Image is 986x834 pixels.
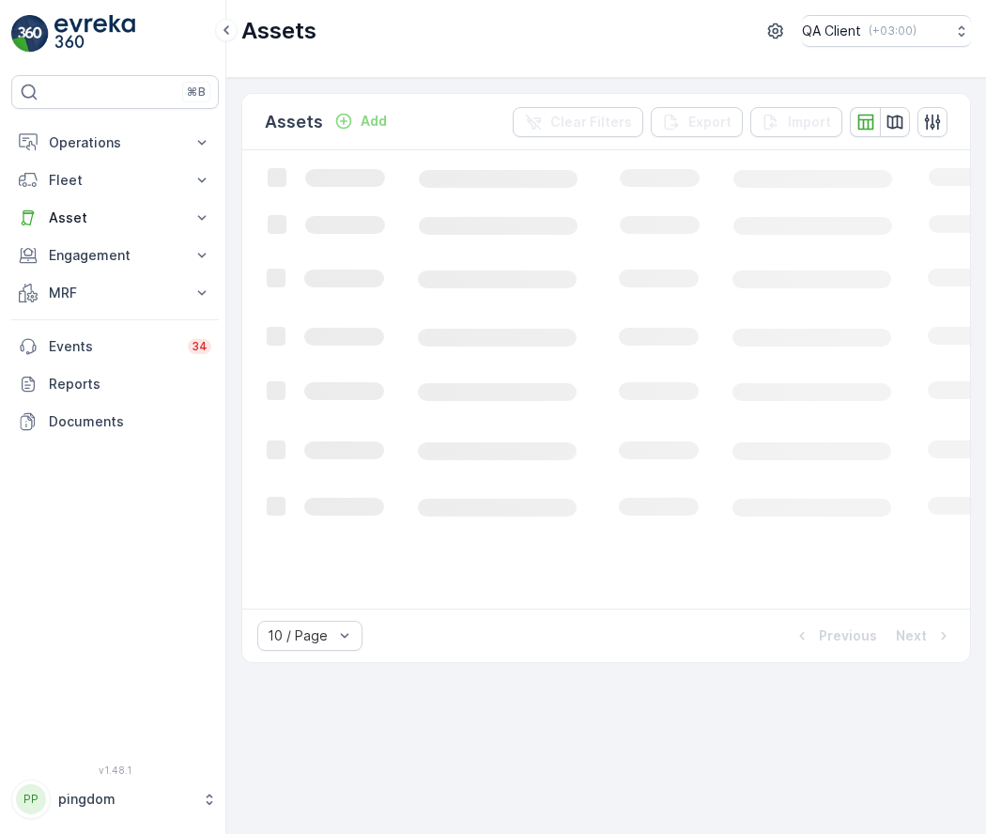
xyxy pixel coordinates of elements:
p: Import [788,113,831,131]
button: Asset [11,199,219,237]
p: Add [361,112,387,131]
img: logo [11,15,49,53]
button: Clear Filters [513,107,643,137]
p: MRF [49,284,181,302]
button: Export [651,107,743,137]
button: Fleet [11,162,219,199]
p: Events [49,337,177,356]
p: Next [896,626,927,645]
a: Events34 [11,328,219,365]
p: Operations [49,133,181,152]
p: Reports [49,375,211,394]
p: QA Client [802,22,861,40]
button: Import [750,107,842,137]
button: Next [894,625,955,647]
p: Assets [265,109,323,135]
p: Export [688,113,732,131]
p: ( +03:00 ) [869,23,917,39]
p: Clear Filters [550,113,632,131]
button: Operations [11,124,219,162]
a: Reports [11,365,219,403]
p: Asset [49,208,181,227]
button: PPpingdom [11,780,219,819]
button: Add [327,110,394,132]
p: Documents [49,412,211,431]
img: logo_light-DOdMpM7g.png [54,15,135,53]
button: Previous [791,625,879,647]
div: PP [16,784,46,814]
a: Documents [11,403,219,440]
p: 34 [192,339,208,354]
p: Assets [241,16,316,46]
p: ⌘B [187,85,206,100]
button: MRF [11,274,219,312]
p: Previous [819,626,877,645]
span: v 1.48.1 [11,764,219,776]
p: pingdom [58,790,193,809]
p: Engagement [49,246,181,265]
p: Fleet [49,171,181,190]
button: QA Client(+03:00) [802,15,971,47]
button: Engagement [11,237,219,274]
